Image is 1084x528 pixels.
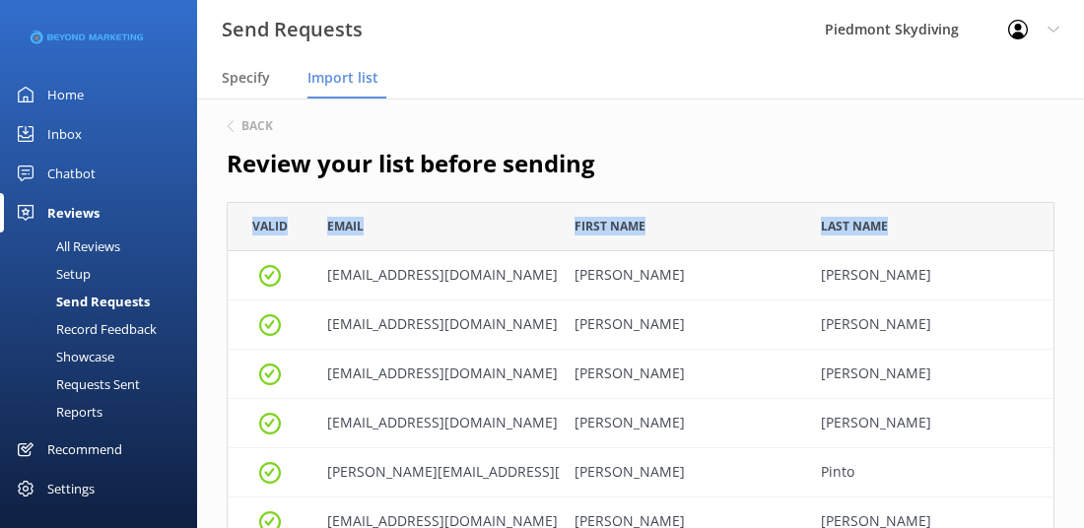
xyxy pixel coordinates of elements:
[12,260,197,288] a: Setup
[806,251,1053,300] div: Durrett
[312,251,560,300] div: bdurrett813@gmail.com
[252,217,288,235] span: Valid
[560,251,807,300] div: Bryan
[12,315,197,343] a: Record Feedback
[47,114,82,154] div: Inbox
[560,300,807,350] div: Olivia
[12,315,157,343] div: Record Feedback
[12,370,197,398] a: Requests Sent
[47,469,95,508] div: Settings
[575,217,645,235] span: First Name
[12,288,150,315] div: Send Requests
[312,448,560,497] div: melissa.hi5linx@gmail.com
[12,370,140,398] div: Requests Sent
[12,260,91,288] div: Setup
[12,398,197,426] a: Reports
[12,232,120,260] div: All Reviews
[12,232,197,260] a: All Reviews
[806,350,1053,399] div: Durrett
[560,399,807,448] div: Daniel
[806,300,1053,350] div: Durrett
[307,68,378,88] span: Import list
[227,120,273,132] button: Back
[227,145,1054,182] h2: Review your list before sending
[47,193,100,232] div: Reviews
[222,68,270,88] span: Specify
[12,288,197,315] a: Send Requests
[12,398,102,426] div: Reports
[806,399,1053,448] div: Noell
[821,217,888,235] span: Last Name
[560,448,807,497] div: Melissa
[312,300,560,350] div: ondurrett@gmail.com
[222,14,363,45] h3: Send Requests
[47,154,96,193] div: Chatbot
[312,350,560,399] div: wodurrett@gmail.com
[12,343,197,370] a: Showcase
[312,399,560,448] div: dandanthemagicman@gmail.com
[327,217,364,235] span: Email
[241,120,273,132] h6: Back
[806,448,1053,497] div: Pinto
[30,22,143,54] img: 3-1676954853.png
[47,429,122,469] div: Recommend
[47,75,84,114] div: Home
[12,343,114,370] div: Showcase
[560,350,807,399] div: Wesley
